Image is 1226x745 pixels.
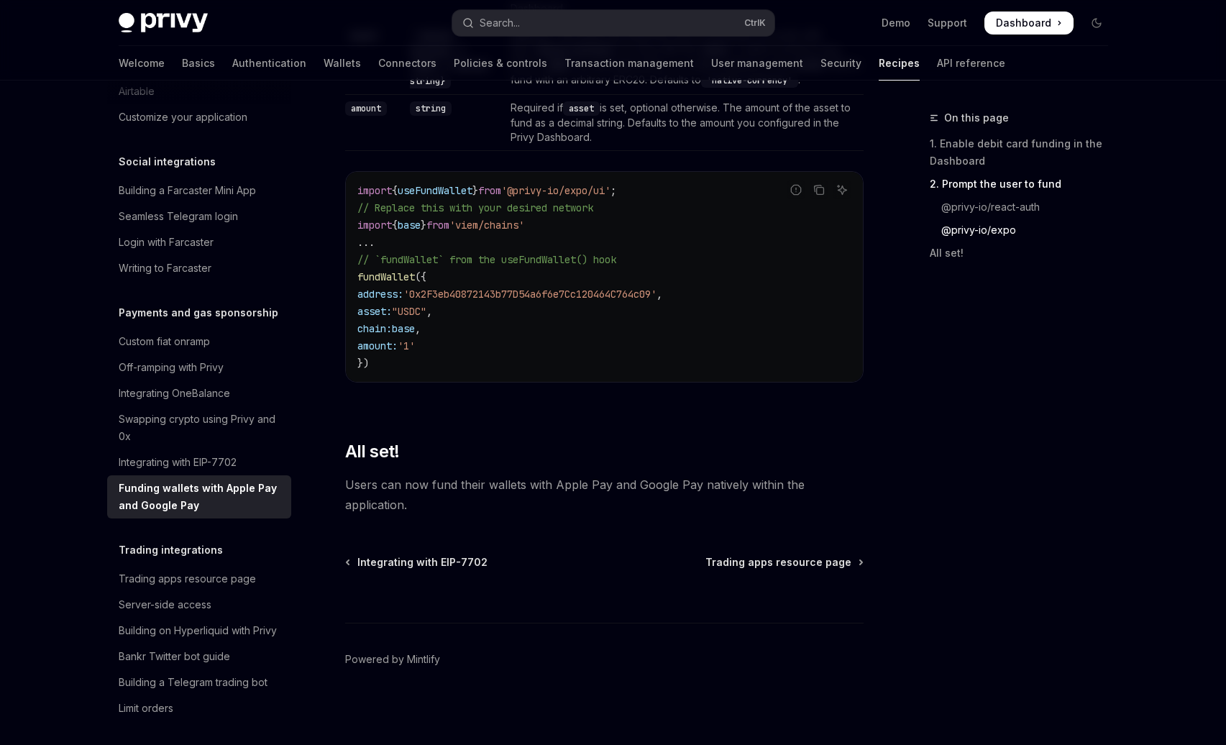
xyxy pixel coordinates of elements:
[930,196,1120,219] a: @privy-io/react-auth
[357,322,392,335] span: chain:
[415,322,421,335] span: ,
[398,339,415,352] span: '1'
[107,406,291,449] a: Swapping crypto using Privy and 0x
[119,674,267,691] div: Building a Telegram trading bot
[930,132,1120,173] a: 1. Enable debit card funding in the Dashboard
[452,10,774,36] button: Open search
[426,305,432,318] span: ,
[820,46,861,81] a: Security
[472,184,478,197] span: }
[701,73,798,88] code: 'native-currency'
[107,104,291,130] a: Customize your application
[501,184,610,197] span: '@privy-io/expo/ui'
[107,669,291,695] a: Building a Telegram trading bot
[426,219,449,232] span: from
[119,208,238,225] div: Seamless Telegram login
[357,305,392,318] span: asset:
[357,201,593,214] span: // Replace this with your desired network
[107,592,291,618] a: Server-side access
[705,555,851,570] span: Trading apps resource page
[324,46,361,81] a: Wallets
[119,333,210,350] div: Custom fiat onramp
[410,101,452,116] code: string
[119,109,247,126] div: Customize your application
[119,541,223,559] h5: Trading integrations
[787,180,805,199] button: Report incorrect code
[421,219,426,232] span: }
[119,480,283,514] div: Funding wallets with Apple Pay and Google Pay
[392,219,398,232] span: {
[107,475,291,518] a: Funding wallets with Apple Pay and Google Pay
[657,288,662,301] span: ,
[107,255,291,281] a: Writing to Farcaster
[833,180,851,199] button: Ask AI
[345,440,400,463] span: All set!
[107,380,291,406] a: Integrating OneBalance
[996,16,1051,30] span: Dashboard
[392,322,415,335] span: base
[119,13,208,33] img: dark logo
[119,260,211,277] div: Writing to Farcaster
[119,700,173,717] div: Limit orders
[882,16,910,30] a: Demo
[119,622,277,639] div: Building on Hyperliquid with Privy
[107,695,291,721] a: Limit orders
[345,652,440,667] a: Powered by Mintlify
[357,339,398,352] span: amount:
[879,46,920,81] a: Recipes
[478,184,501,197] span: from
[480,14,520,32] div: Search...
[107,618,291,644] a: Building on Hyperliquid with Privy
[392,184,398,197] span: {
[505,95,864,151] td: Required if is set, optional otherwise. The amount of the asset to fund as a decimal string. Defa...
[119,234,214,251] div: Login with Farcaster
[937,46,1005,81] a: API reference
[119,304,278,321] h5: Payments and gas sponsorship
[705,555,862,570] a: Trading apps resource page
[392,305,426,318] span: "USDC"
[119,411,283,445] div: Swapping crypto using Privy and 0x
[357,270,415,283] span: fundWallet
[107,355,291,380] a: Off-ramping with Privy
[107,204,291,229] a: Seamless Telegram login
[449,219,524,232] span: 'viem/chains'
[107,566,291,592] a: Trading apps resource page
[119,570,256,588] div: Trading apps resource page
[345,475,864,515] span: Users can now fund their wallets with Apple Pay and Google Pay natively within the application.
[711,46,803,81] a: User management
[398,219,421,232] span: base
[119,153,216,170] h5: Social integrations
[107,229,291,255] a: Login with Farcaster
[564,46,694,81] a: Transaction management
[928,16,967,30] a: Support
[119,46,165,81] a: Welcome
[454,46,547,81] a: Policies & controls
[107,449,291,475] a: Integrating with EIP-7702
[357,288,403,301] span: address:
[1085,12,1108,35] button: Toggle dark mode
[610,184,616,197] span: ;
[930,219,1120,242] a: @privy-io/expo
[930,173,1120,196] a: 2. Prompt the user to fund
[415,270,426,283] span: ({
[810,180,828,199] button: Copy the contents from the code block
[944,109,1009,127] span: On this page
[563,101,600,116] code: asset
[232,46,306,81] a: Authentication
[107,644,291,669] a: Bankr Twitter bot guide
[119,454,237,471] div: Integrating with EIP-7702
[119,182,256,199] div: Building a Farcaster Mini App
[119,596,211,613] div: Server-side access
[345,101,387,116] code: amount
[119,385,230,402] div: Integrating OneBalance
[357,555,488,570] span: Integrating with EIP-7702
[347,555,488,570] a: Integrating with EIP-7702
[107,178,291,204] a: Building a Farcaster Mini App
[357,236,375,249] span: ...
[357,357,369,370] span: })
[403,288,657,301] span: '0x2F3eb40872143b77D54a6f6e7Cc120464C764c09'
[357,184,392,197] span: import
[357,219,392,232] span: import
[119,648,230,665] div: Bankr Twitter bot guide
[984,12,1074,35] a: Dashboard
